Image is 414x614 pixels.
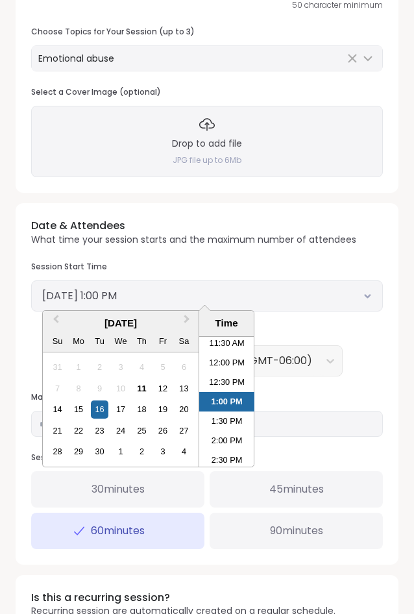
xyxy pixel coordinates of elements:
div: Choose Monday, September 29th, 2025 [70,443,88,460]
div: Choose Thursday, September 25th, 2025 [133,422,151,439]
h3: Is this a recurring session? [31,591,335,605]
li: 11:30 AM [199,334,254,353]
div: Choose Thursday, September 11th, 2025 [133,380,151,397]
div: Choose Monday, September 15th, 2025 [70,400,88,418]
div: Choose Sunday, September 21st, 2025 [49,422,66,439]
div: Choose Saturday, October 4th, 2025 [175,443,193,460]
h3: Choose Topics for Your Session (up to 3) [31,27,383,38]
div: We [112,332,129,350]
div: Choose Friday, September 26th, 2025 [154,422,171,439]
div: Not available Sunday, August 31st, 2025 [49,358,66,376]
h3: Max Attendees (includes Host) [31,392,383,403]
div: Choose Thursday, October 2nd, 2025 [133,443,151,460]
div: Choose Monday, September 22nd, 2025 [70,422,88,439]
button: [DATE] 1:00 PM [42,288,372,304]
li: 1:00 PM [199,392,254,411]
h3: Date & Attendees [31,219,356,233]
div: Not available Sunday, September 7th, 2025 [49,380,66,397]
div: Choose Saturday, September 27th, 2025 [175,422,193,439]
ul: Time [199,337,254,467]
div: Choose Sunday, September 14th, 2025 [49,400,66,418]
div: Choose Wednesday, September 24th, 2025 [112,422,129,439]
div: Sa [175,332,193,350]
h3: Select a Cover Image (optional) [31,87,161,98]
div: Choose Tuesday, September 23rd, 2025 [91,422,108,439]
div: Choose Sunday, September 28th, 2025 [49,443,66,460]
div: Not available Wednesday, September 10th, 2025 [112,380,129,397]
li: 12:30 PM [199,373,254,392]
div: Not available Friday, September 5th, 2025 [154,358,171,376]
li: 2:30 PM [199,450,254,470]
div: Choose Wednesday, October 1st, 2025 [112,443,129,460]
h4: JPG file up to 6Mb [173,155,241,166]
div: month 2025-09 [47,357,194,462]
div: Choose Tuesday, September 16th, 2025 [91,400,108,418]
span: 60 minutes [91,523,145,539]
div: Choose Saturday, September 20th, 2025 [175,400,193,418]
div: Choose Friday, September 12th, 2025 [154,380,171,397]
div: Choose Wednesday, September 17th, 2025 [112,400,129,418]
div: Fr [154,332,171,350]
div: Not available Monday, September 1st, 2025 [70,358,88,376]
p: What time your session starts and the maximum number of attendees [31,234,356,247]
div: Not available Wednesday, September 3rd, 2025 [112,358,129,376]
div: Time [202,316,250,331]
div: Not available Tuesday, September 2nd, 2025 [91,358,108,376]
div: Choose Saturday, September 13th, 2025 [175,380,193,397]
div: Not available Saturday, September 6th, 2025 [175,358,193,376]
li: 12:00 PM [199,353,254,373]
h3: Session Start Time [31,262,383,273]
h3: Drop to add file [172,138,242,151]
div: [DATE] [43,316,199,331]
div: Tu [91,332,108,350]
div: Su [49,332,66,350]
div: Choose Friday, October 3rd, 2025 [154,443,171,460]
div: Choose Thursday, September 18th, 2025 [133,400,151,418]
h3: Session Duration [31,452,383,463]
div: Not available Thursday, September 4th, 2025 [133,358,151,376]
span: 30 minutes [91,482,145,497]
button: Previous Month [44,312,65,333]
div: Mo [70,332,88,350]
div: Not available Monday, September 8th, 2025 [70,380,88,397]
span: Emotional abuse [38,52,114,65]
span: 45 minutes [269,482,324,497]
li: 2:00 PM [199,431,254,450]
div: Th [133,332,151,350]
li: 1:30 PM [199,411,254,431]
button: Clear Selected [345,51,360,66]
div: Not available Tuesday, September 9th, 2025 [91,380,108,397]
button: Next Month [178,312,199,333]
span: 90 minutes [270,523,323,539]
div: Choose Friday, September 19th, 2025 [154,400,171,418]
div: Choose Tuesday, September 30th, 2025 [91,443,108,460]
